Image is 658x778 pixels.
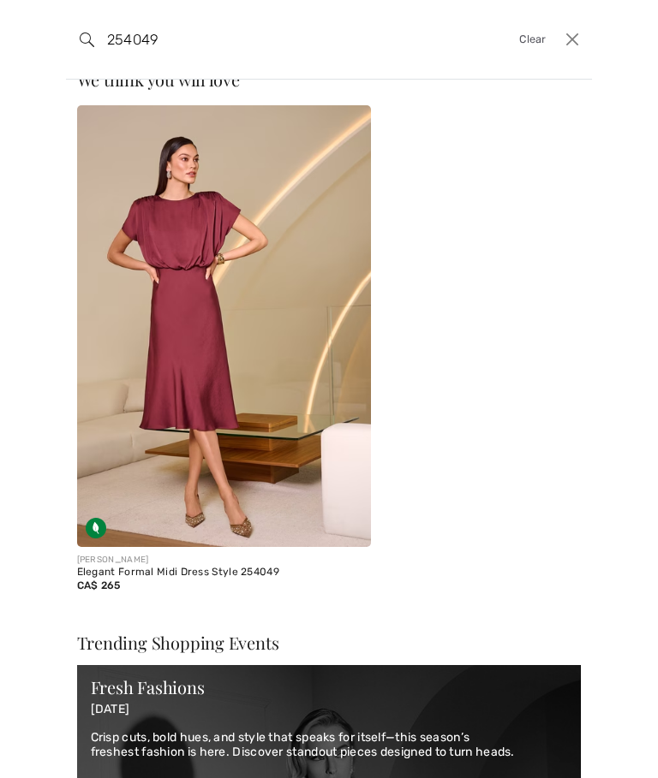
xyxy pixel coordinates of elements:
span: Clear [519,32,547,48]
div: Fresh Fashions [91,679,568,696]
div: [PERSON_NAME] [77,554,372,567]
img: Elegant Formal Midi Dress Style 254049. Merlot [77,105,372,547]
p: Crisp cuts, bold hues, and style that speaks for itself—this season’s freshest fashion is here. D... [91,731,568,760]
span: CA$ 265 [77,579,121,591]
input: TYPE TO SEARCH [94,14,455,65]
img: search the website [80,33,94,47]
img: Sustainable Fabric [86,518,106,538]
span: We think you will love [77,68,240,91]
div: Elegant Formal Midi Dress Style 254049 [77,567,372,579]
div: Trending Shopping Events [77,634,582,651]
button: Close [560,27,585,52]
p: [DATE] [91,703,568,717]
